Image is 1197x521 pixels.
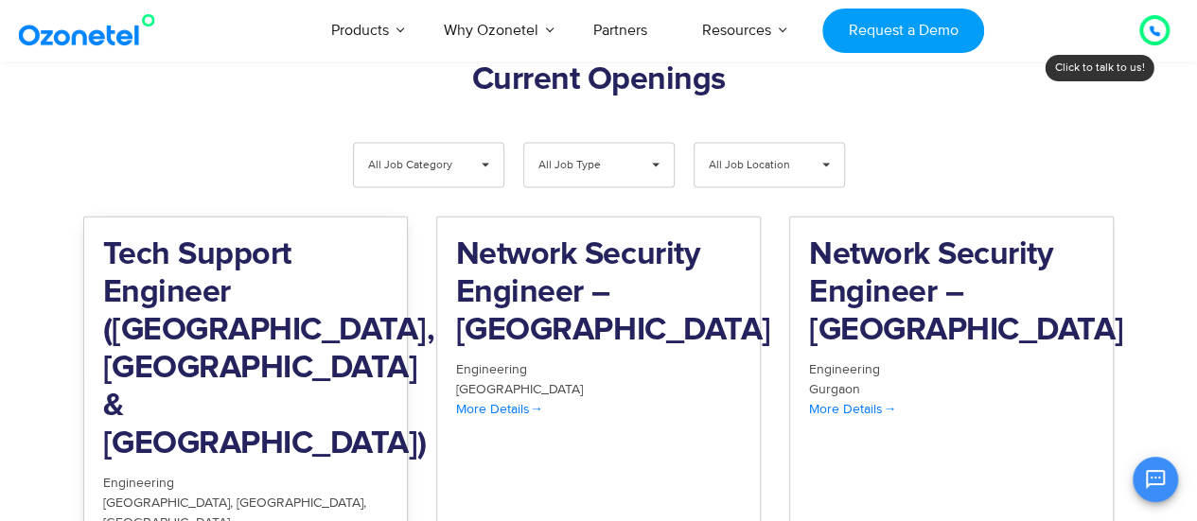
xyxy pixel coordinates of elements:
span: All Job Type [538,144,628,187]
button: Open chat [1133,457,1178,502]
span: Engineering [809,361,880,377]
span: Gurgaon [809,381,860,397]
span: Engineering [103,475,174,491]
h2: Network Security Engineer – [GEOGRAPHIC_DATA] [809,236,1094,350]
span: More Details [456,401,543,417]
span: [GEOGRAPHIC_DATA] [103,495,237,511]
span: ▾ [638,144,674,187]
h2: Network Security Engineer – [GEOGRAPHIC_DATA] [456,236,741,350]
span: ▾ [808,144,844,187]
h2: Tech Support Engineer ([GEOGRAPHIC_DATA], [GEOGRAPHIC_DATA] & [GEOGRAPHIC_DATA]) [103,236,388,463]
span: [GEOGRAPHIC_DATA] [456,381,583,397]
span: More Details [809,401,896,417]
span: All Job Location [709,144,799,187]
a: Request a Demo [822,9,984,53]
h2: Current Openings [83,61,1115,99]
span: ▾ [467,144,503,187]
span: All Job Category [368,144,458,187]
span: [GEOGRAPHIC_DATA] [237,495,366,511]
span: Engineering [456,361,527,377]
